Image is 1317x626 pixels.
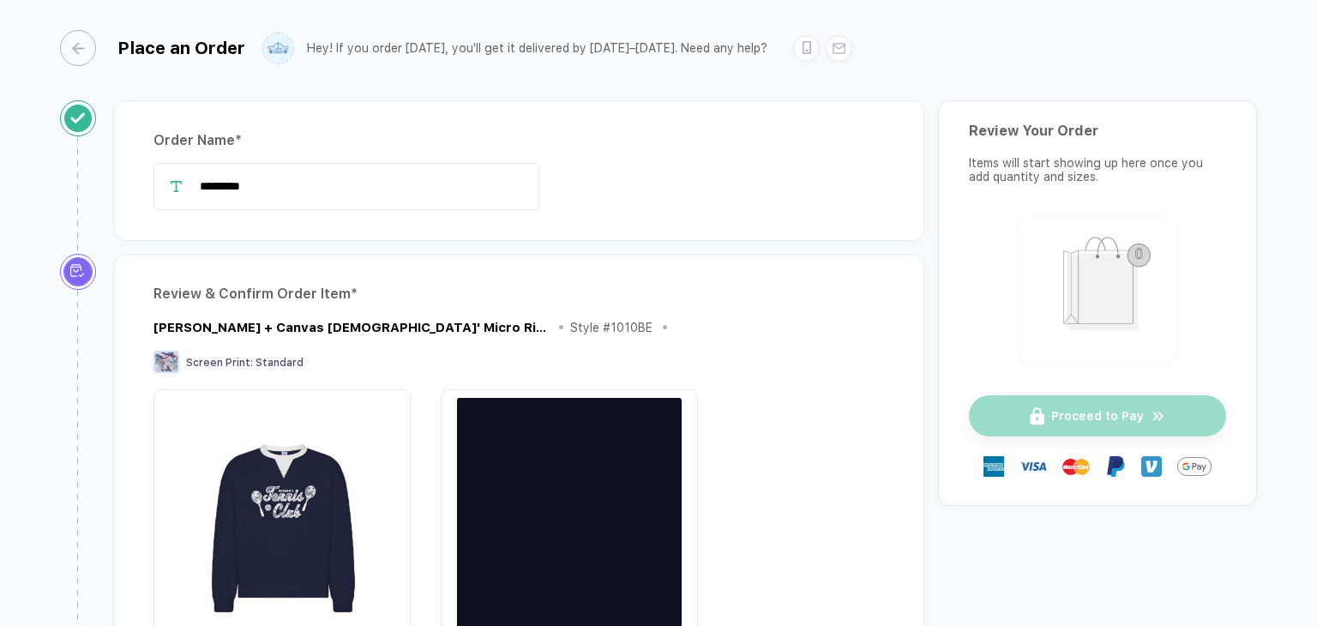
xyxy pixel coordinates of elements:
[1062,453,1090,480] img: master-card
[1177,449,1212,484] img: Google Pay
[1141,456,1162,477] img: Venmo
[117,38,245,58] div: Place an Order
[969,123,1226,139] div: Review Your Order
[263,33,293,63] img: user profile
[186,357,253,369] span: Screen Print :
[969,156,1226,184] div: Items will start showing up here once you add quantity and sizes.
[153,351,179,373] img: Screen Print
[307,41,767,56] div: Hey! If you order [DATE], you'll get it delivered by [DATE]–[DATE]. Need any help?
[153,320,549,335] div: Bella + Canvas Ladies' Micro Ribbed Baby Tee
[256,357,304,369] span: Standard
[570,321,652,334] div: Style # 1010BE
[1019,453,1047,480] img: visa
[1105,456,1126,477] img: Paypal
[153,127,885,154] div: Order Name
[983,456,1004,477] img: express
[1027,226,1169,350] img: shopping_bag.png
[153,280,885,308] div: Review & Confirm Order Item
